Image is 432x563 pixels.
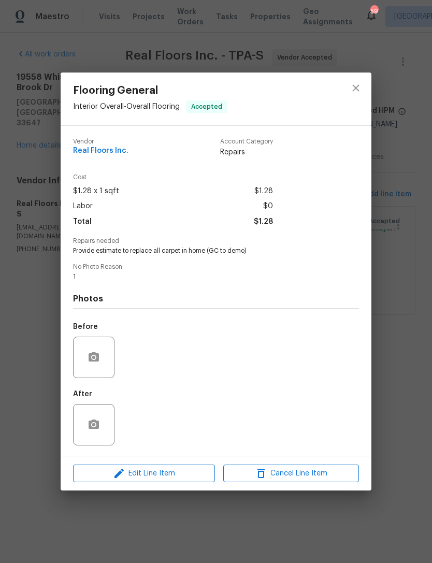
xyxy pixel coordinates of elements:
[223,465,359,483] button: Cancel Line Item
[263,199,273,214] span: $0
[73,214,92,229] span: Total
[73,465,215,483] button: Edit Line Item
[187,102,226,112] span: Accepted
[343,76,368,100] button: close
[370,6,378,17] div: 59
[73,147,128,155] span: Real Floors Inc.
[73,238,359,244] span: Repairs needed
[76,467,212,480] span: Edit Line Item
[73,184,119,199] span: $1.28 x 1 sqft
[254,214,273,229] span: $1.28
[73,103,180,110] span: Interior Overall - Overall Flooring
[73,199,93,214] span: Labor
[73,174,273,181] span: Cost
[73,323,98,330] h5: Before
[73,247,330,255] span: Provide estimate to replace all carpet in home (GC to demo)
[220,138,273,145] span: Account Category
[73,294,359,304] h4: Photos
[226,467,356,480] span: Cancel Line Item
[220,147,273,157] span: Repairs
[73,85,227,96] span: Flooring General
[73,272,330,281] span: 1
[73,138,128,145] span: Vendor
[254,184,273,199] span: $1.28
[73,264,359,270] span: No Photo Reason
[73,391,92,398] h5: After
